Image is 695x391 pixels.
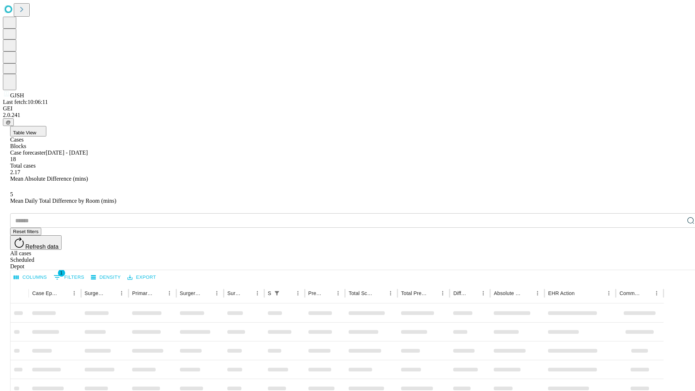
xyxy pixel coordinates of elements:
button: Sort [575,288,585,298]
div: Absolute Difference [494,290,522,296]
button: Sort [427,288,438,298]
button: Menu [164,288,174,298]
button: Sort [283,288,293,298]
button: Menu [652,288,662,298]
button: Menu [212,288,222,298]
button: Menu [117,288,127,298]
span: Table View [13,130,36,135]
button: Show filters [52,272,86,283]
button: Menu [386,288,396,298]
div: Total Scheduled Duration [349,290,375,296]
span: [DATE] - [DATE] [46,150,88,156]
button: Export [126,272,158,283]
button: Table View [10,126,46,136]
div: Comments [619,290,640,296]
span: Total cases [10,163,35,169]
span: Reset filters [13,229,38,234]
button: Sort [468,288,478,298]
span: Case forecaster [10,150,46,156]
span: @ [6,119,11,125]
button: Sort [641,288,652,298]
span: Mean Daily Total Difference by Room (mins) [10,198,116,204]
button: Show filters [272,288,282,298]
button: Sort [375,288,386,298]
button: Sort [323,288,333,298]
button: Menu [252,288,262,298]
div: Predicted In Room Duration [308,290,323,296]
span: 18 [10,156,16,162]
button: Sort [242,288,252,298]
button: Reset filters [10,228,41,235]
div: Primary Service [132,290,153,296]
button: Sort [522,288,532,298]
div: Difference [453,290,467,296]
span: 1 [58,269,65,277]
button: Menu [532,288,543,298]
button: Sort [59,288,69,298]
div: Surgeon Name [85,290,106,296]
div: Surgery Date [227,290,241,296]
button: Density [89,272,123,283]
button: Refresh data [10,235,62,250]
div: EHR Action [548,290,574,296]
span: Last fetch: 10:06:11 [3,99,48,105]
button: Sort [154,288,164,298]
button: Menu [478,288,488,298]
span: Refresh data [25,244,59,250]
button: @ [3,118,14,126]
div: Case Epic Id [32,290,58,296]
span: 2.17 [10,169,20,175]
div: Surgery Name [180,290,201,296]
button: Menu [293,288,303,298]
div: Total Predicted Duration [401,290,427,296]
span: Mean Absolute Difference (mins) [10,176,88,182]
button: Menu [333,288,343,298]
span: 5 [10,191,13,197]
span: GJSH [10,92,24,98]
button: Sort [106,288,117,298]
button: Sort [202,288,212,298]
div: GEI [3,105,692,112]
div: 2.0.241 [3,112,692,118]
button: Menu [604,288,614,298]
button: Select columns [12,272,49,283]
div: 1 active filter [272,288,282,298]
button: Menu [69,288,79,298]
div: Scheduled In Room Duration [268,290,271,296]
button: Menu [438,288,448,298]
